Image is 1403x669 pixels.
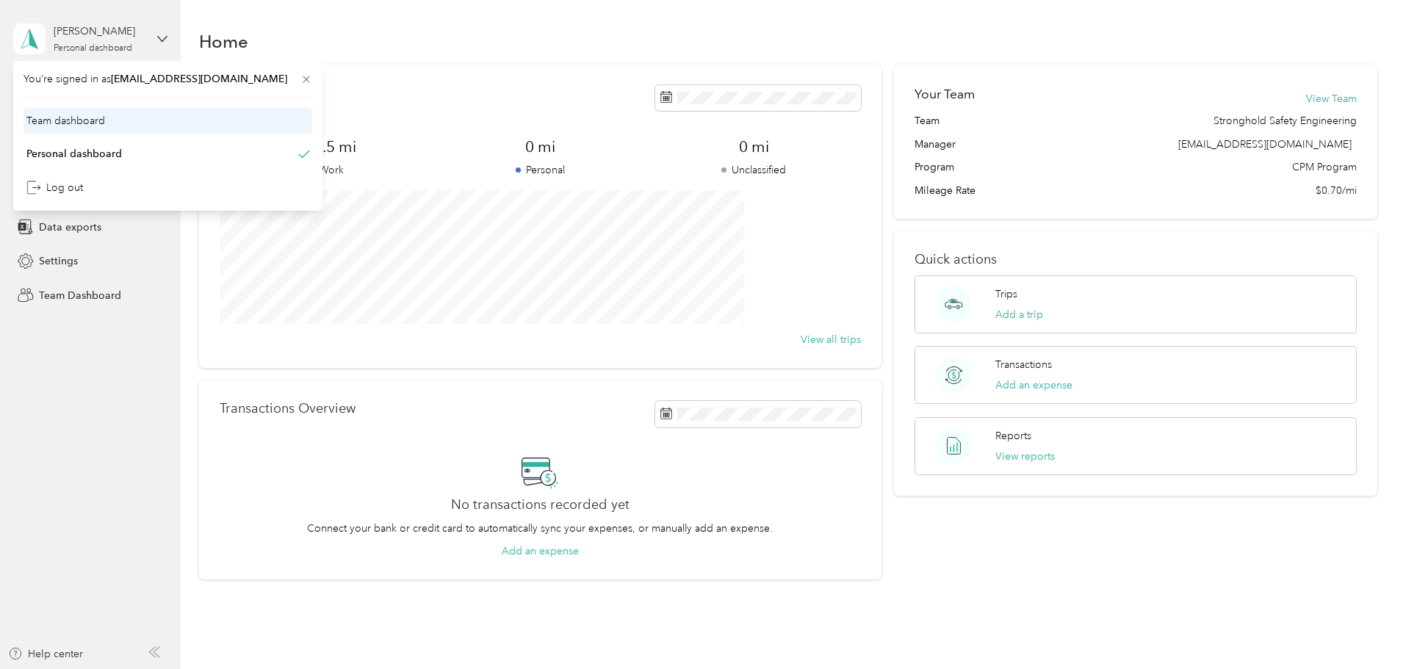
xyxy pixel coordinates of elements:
button: Help center [8,646,83,662]
p: Quick actions [915,252,1357,267]
span: CPM Program [1292,159,1357,175]
div: Log out [26,180,83,195]
span: Mileage Rate [915,183,975,198]
p: Trips [995,286,1017,302]
span: Manager [915,137,956,152]
button: Add a trip [995,307,1043,322]
span: Data exports [39,220,101,235]
p: Reports [995,428,1031,444]
div: [PERSON_NAME] [54,23,145,39]
button: View all trips [801,332,861,347]
span: Team [915,113,939,129]
p: Work [220,162,433,178]
span: [EMAIL_ADDRESS][DOMAIN_NAME] [111,73,287,85]
span: $0.70/mi [1316,183,1357,198]
div: Personal dashboard [26,146,122,162]
span: 0 mi [647,137,861,157]
span: Stronghold Safety Engineering [1213,113,1357,129]
span: You’re signed in as [24,71,312,87]
p: Connect your bank or credit card to automatically sync your expenses, or manually add an expense. [307,521,773,536]
div: Personal dashboard [54,44,132,53]
p: Transactions [995,357,1052,372]
span: 157.5 mi [220,137,433,157]
div: Team dashboard [26,113,105,129]
h1: Home [199,34,248,49]
p: Unclassified [647,162,861,178]
button: Add an expense [995,377,1072,393]
span: 0 mi [433,137,647,157]
p: Personal [433,162,647,178]
span: [EMAIL_ADDRESS][DOMAIN_NAME] [1178,138,1352,151]
h2: No transactions recorded yet [451,497,630,513]
span: Team Dashboard [39,288,121,303]
span: Settings [39,253,78,269]
span: Program [915,159,954,175]
button: Add an expense [502,543,579,559]
button: View reports [995,449,1055,464]
h2: Your Team [915,85,975,104]
p: Transactions Overview [220,401,356,416]
button: View Team [1306,91,1357,106]
iframe: Everlance-gr Chat Button Frame [1321,587,1403,669]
